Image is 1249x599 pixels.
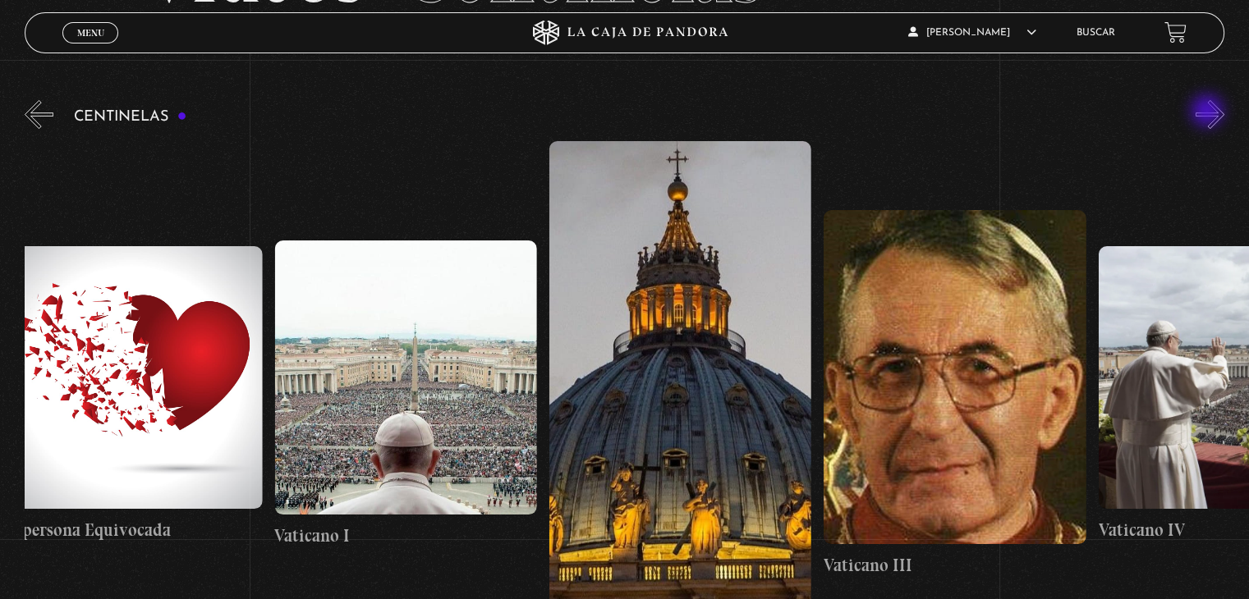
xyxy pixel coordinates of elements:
[71,41,110,53] span: Cerrar
[25,100,53,129] button: Previous
[908,28,1036,38] span: [PERSON_NAME]
[1196,100,1224,129] button: Next
[824,552,1086,578] h4: Vaticano III
[1164,21,1187,43] a: View your shopping cart
[275,523,537,549] h4: Vaticano I
[1077,28,1115,38] a: Buscar
[77,28,104,38] span: Menu
[74,109,186,125] h3: Centinelas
